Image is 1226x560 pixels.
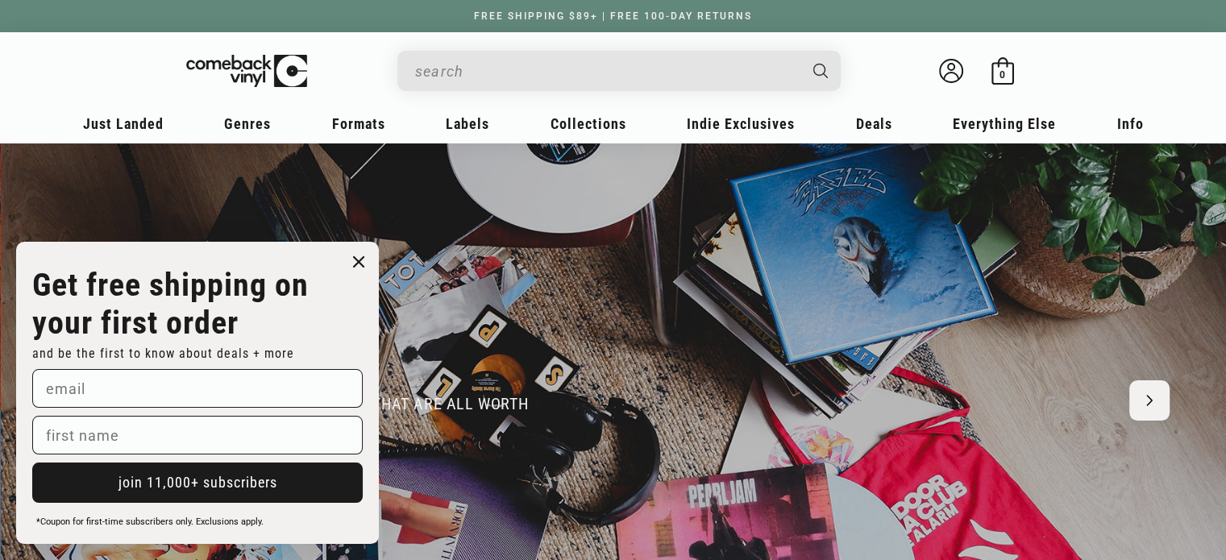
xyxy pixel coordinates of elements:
span: Deals [856,115,892,132]
span: Just Landed [83,115,164,132]
div: Search [397,51,841,91]
span: Indie Exclusives [687,115,795,132]
span: and be the first to know about deals + more [32,346,294,361]
span: Labels [446,115,489,132]
span: Everything Else [953,115,1056,132]
button: Close dialog [347,250,371,274]
button: join 11,000+ subscribers [32,463,363,503]
button: Next slide [1129,380,1170,421]
strong: Get free shipping on your first order [32,266,309,342]
span: Info [1117,115,1144,132]
button: Search [799,51,842,91]
input: email [32,369,363,408]
span: Collections [551,115,626,132]
span: Genres [224,115,271,132]
span: Formats [332,115,385,132]
input: When autocomplete results are available use up and down arrows to review and enter to select [415,55,797,88]
span: 0 [1000,68,1005,81]
a: FREE SHIPPING $89+ | FREE 100-DAY RETURNS [458,10,768,22]
input: first name [32,416,363,454]
span: *Coupon for first-time subscribers only. Exclusions apply. [36,516,264,527]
